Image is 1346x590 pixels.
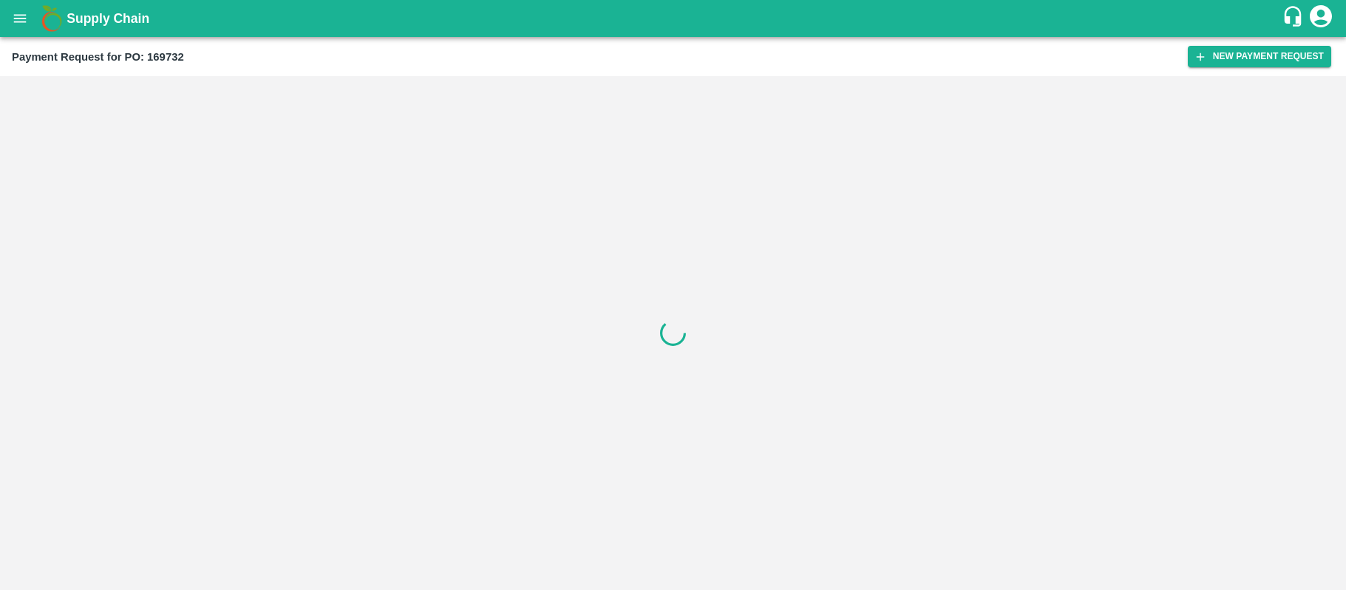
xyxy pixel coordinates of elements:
[1282,5,1308,32] div: customer-support
[37,4,67,33] img: logo
[1308,3,1334,34] div: account of current user
[12,51,184,63] b: Payment Request for PO: 169732
[1188,46,1331,67] button: New Payment Request
[67,8,1282,29] a: Supply Chain
[3,1,37,35] button: open drawer
[67,11,149,26] b: Supply Chain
